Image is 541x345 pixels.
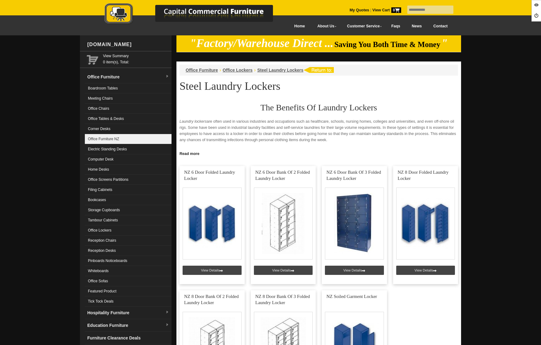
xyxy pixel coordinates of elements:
[85,266,172,276] a: Whiteboards
[254,67,256,73] li: ›
[303,67,334,73] img: return to
[85,35,172,54] div: [DOMAIN_NAME]
[85,154,172,165] a: Computer Desk
[85,165,172,175] a: Home Desks
[391,7,401,13] span: 0
[85,236,172,246] a: Reception Chairs
[85,83,172,93] a: Boardroom Tables
[349,8,369,12] a: My Quotes
[85,175,172,185] a: Office Screens Partitions
[85,144,172,154] a: Electric Standing Desks
[311,19,340,33] a: About Us
[165,75,169,78] img: dropdown
[165,323,169,327] img: dropdown
[372,8,401,12] strong: View Cart
[334,40,440,49] span: Saving You Both Time & Money
[103,53,169,64] span: 0 item(s), Total:
[85,104,172,114] a: Office Chairs
[85,93,172,104] a: Meeting Chairs
[441,37,448,50] em: "
[85,205,172,215] a: Storage Cupboards
[385,19,406,33] a: Faqs
[85,319,172,332] a: Education Furnituredropdown
[165,311,169,314] img: dropdown
[85,71,172,83] a: Office Furnituredropdown
[340,19,385,33] a: Customer Service
[371,8,401,12] a: View Cart0
[103,53,169,59] a: View Summary
[219,67,221,73] li: ›
[180,119,207,124] em: Laundry lockers
[85,276,172,286] a: Office Sofas
[85,225,172,236] a: Office Lockers
[176,149,461,157] a: Click to read more
[223,68,252,73] a: Office Lockers
[85,296,172,307] a: Tick Tock Deals
[85,286,172,296] a: Featured Product
[85,114,172,124] a: Office Tables & Desks
[406,19,428,33] a: News
[85,246,172,256] a: Reception Desks
[186,68,218,73] a: Office Furniture
[88,3,303,26] img: Capital Commercial Furniture Logo
[180,103,458,112] h2: The Benefits Of Laundry Lockers
[85,307,172,319] a: Hospitality Furnituredropdown
[257,68,303,73] a: Steel Laundry Lockers
[180,80,458,92] h1: Steel Laundry Lockers
[190,37,334,50] em: "Factory/Warehouse Direct ...
[88,3,303,27] a: Capital Commercial Furniture Logo
[428,19,453,33] a: Contact
[85,332,172,344] a: Furniture Clearance Deals
[180,118,458,143] p: are often used in various industries and occupations such as healthcare, schools, nursing homes, ...
[85,195,172,205] a: Bookcases
[85,256,172,266] a: Pinboards Noticeboards
[85,134,172,144] a: Office Furniture NZ
[85,215,172,225] a: Tambour Cabinets
[85,185,172,195] a: Filing Cabinets
[85,124,172,134] a: Corner Desks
